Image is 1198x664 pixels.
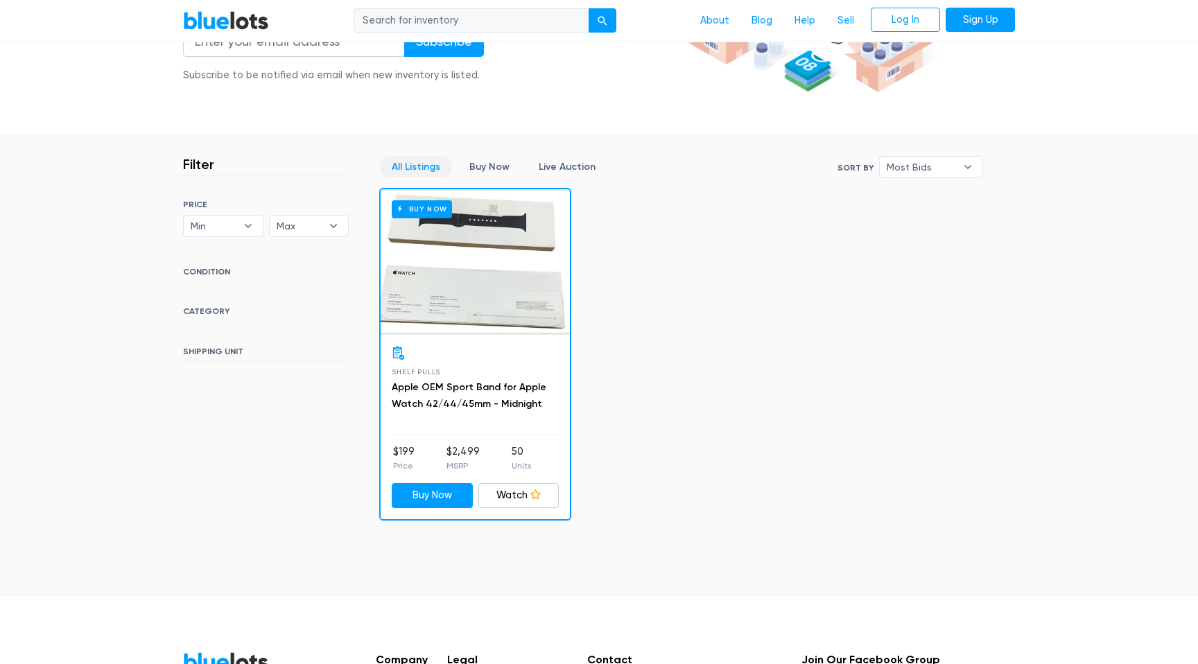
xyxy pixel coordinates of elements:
[277,216,322,236] span: Max
[392,483,473,508] a: Buy Now
[689,8,740,34] a: About
[392,381,546,410] a: Apple OEM Sport Band for Apple Watch 42/44/45mm - Midnight
[392,368,440,376] span: Shelf Pulls
[946,8,1015,33] a: Sign Up
[392,200,452,218] h6: Buy Now
[393,444,415,472] li: $199
[740,8,783,34] a: Blog
[183,200,349,209] h6: PRICE
[183,347,349,362] h6: SHIPPING UNIT
[183,68,484,83] div: Subscribe to be notified via email when new inventory is listed.
[826,8,865,34] a: Sell
[837,161,874,174] label: Sort By
[512,460,531,472] p: Units
[319,216,348,236] b: ▾
[183,156,214,173] h3: Filter
[393,460,415,472] p: Price
[234,216,263,236] b: ▾
[183,10,269,30] a: BlueLots
[381,189,570,335] a: Buy Now
[871,8,940,33] a: Log In
[458,156,521,177] a: Buy Now
[354,8,589,33] input: Search for inventory
[512,444,531,472] li: 50
[953,157,982,177] b: ▾
[380,156,452,177] a: All Listings
[446,444,480,472] li: $2,499
[183,267,349,282] h6: CONDITION
[478,483,559,508] a: Watch
[446,460,480,472] p: MSRP
[183,306,349,322] h6: CATEGORY
[527,156,607,177] a: Live Auction
[887,157,956,177] span: Most Bids
[191,216,236,236] span: Min
[783,8,826,34] a: Help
